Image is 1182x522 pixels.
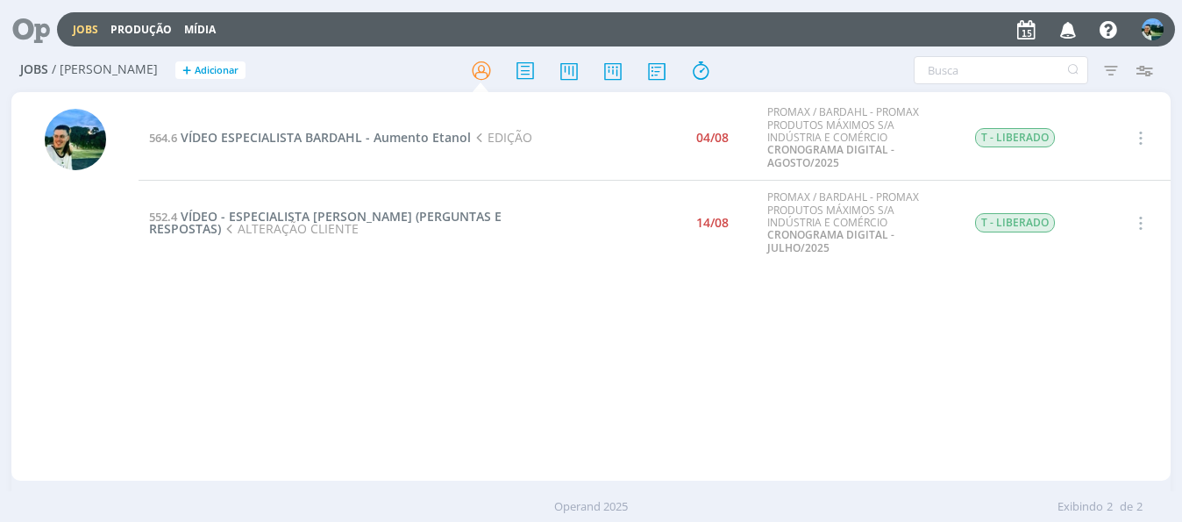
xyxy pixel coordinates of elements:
span: 2 [1107,498,1113,516]
a: Jobs [73,22,98,37]
span: + [182,61,191,80]
input: Busca [914,56,1088,84]
span: / [PERSON_NAME] [52,62,158,77]
a: CRONOGRAMA DIGITAL - AGOSTO/2025 [767,142,894,169]
a: 564.6VÍDEO ESPECIALISTA BARDAHL - Aumento Etanol [149,129,471,146]
span: VÍDEO - ESPECIALISTA [PERSON_NAME] (PERGUNTAS E RESPOSTAS) [149,208,502,237]
div: PROMAX / BARDAHL - PROMAX PRODUTOS MÁXIMOS S/A INDÚSTRIA E COMÉRCIO [767,106,948,169]
button: Mídia [179,23,221,37]
img: V [1142,18,1164,40]
span: ALTERAÇÃO CLIENTE [221,220,358,237]
div: 14/08 [696,217,729,229]
div: 04/08 [696,132,729,144]
span: de [1120,498,1133,516]
div: PROMAX / BARDAHL - PROMAX PRODUTOS MÁXIMOS S/A INDÚSTRIA E COMÉRCIO [767,191,948,254]
span: 552.4 [149,209,177,225]
span: 2 [1136,498,1143,516]
span: Adicionar [195,65,239,76]
button: Jobs [68,23,103,37]
a: CRONOGRAMA DIGITAL - JULHO/2025 [767,227,894,254]
span: VÍDEO ESPECIALISTA BARDAHL - Aumento Etanol [181,129,471,146]
button: Produção [105,23,177,37]
button: V [1141,14,1164,45]
span: Jobs [20,62,48,77]
img: V [45,109,106,170]
span: T - LIBERADO [975,128,1055,147]
button: +Adicionar [175,61,246,80]
a: 552.4VÍDEO - ESPECIALISTA [PERSON_NAME] (PERGUNTAS E RESPOSTAS) [149,208,502,237]
span: T - LIBERADO [975,213,1055,232]
a: Mídia [184,22,216,37]
span: EDIÇÃO [471,129,531,146]
span: 564.6 [149,130,177,146]
span: Exibindo [1057,498,1103,516]
a: Produção [110,22,172,37]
